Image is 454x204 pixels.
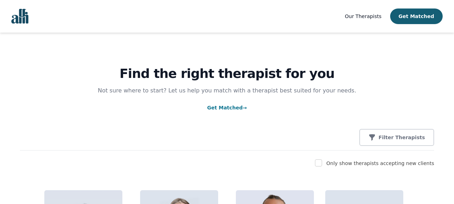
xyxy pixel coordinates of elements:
span: → [243,105,247,110]
button: Filter Therapists [359,129,434,146]
img: alli logo [11,9,28,24]
a: Get Matched [207,105,247,110]
span: Our Therapists [345,13,381,19]
button: Get Matched [390,8,443,24]
label: Only show therapists accepting new clients [326,160,434,166]
p: Filter Therapists [378,134,425,141]
p: Not sure where to start? Let us help you match with a therapist best suited for your needs. [91,86,363,95]
a: Our Therapists [345,12,381,21]
h1: Find the right therapist for you [20,67,434,81]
